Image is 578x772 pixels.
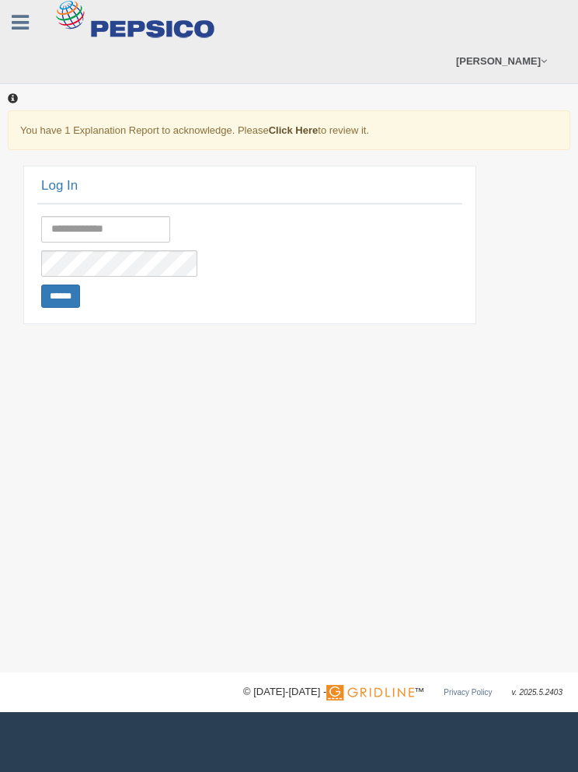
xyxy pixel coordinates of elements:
span: v. 2025.5.2403 [512,688,562,697]
div: You have 1 Explanation Report to acknowledge. Please to review it. [8,110,570,150]
img: Gridline [326,685,414,700]
div: © [DATE]-[DATE] - ™ [243,684,562,700]
a: Privacy Policy [444,688,492,697]
a: [PERSON_NAME] [448,39,555,83]
a: Click Here [269,124,319,136]
h2: Log In [41,179,300,194]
